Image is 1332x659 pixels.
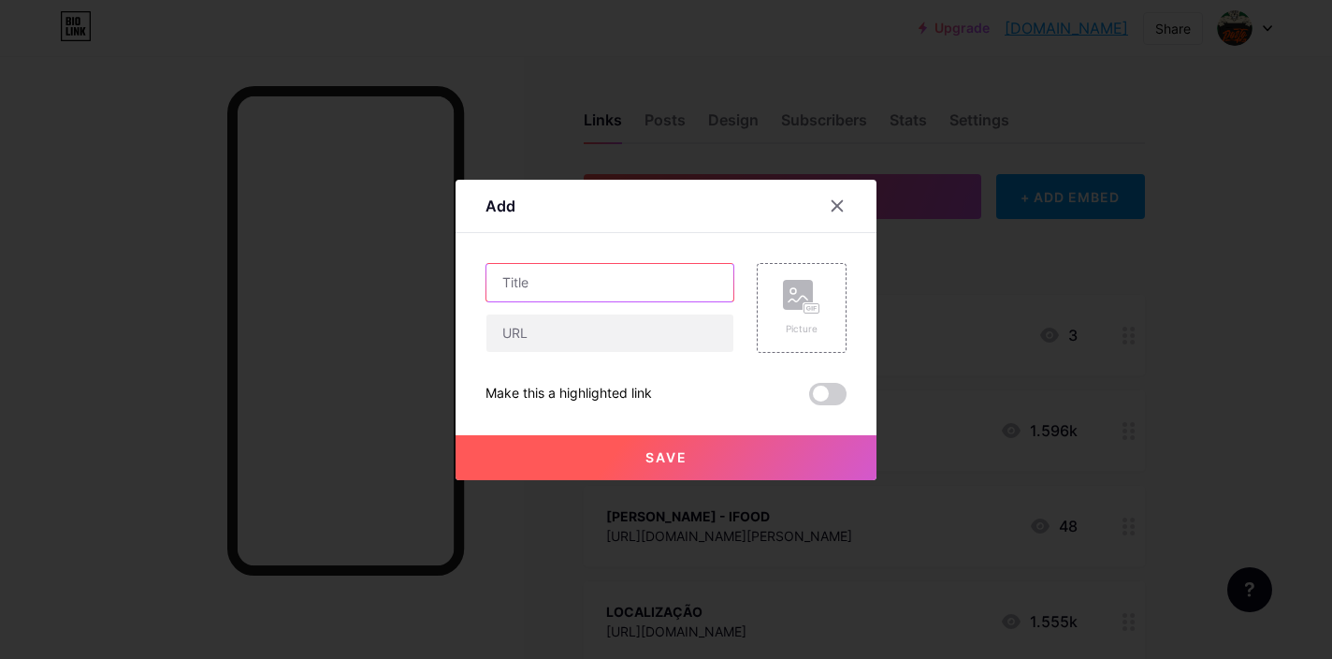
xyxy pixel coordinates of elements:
div: Picture [783,322,820,336]
button: Save [456,435,876,480]
input: Title [486,264,733,301]
span: Save [645,449,688,465]
input: URL [486,315,733,352]
div: Add [485,195,515,217]
div: Make this a highlighted link [485,383,652,405]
